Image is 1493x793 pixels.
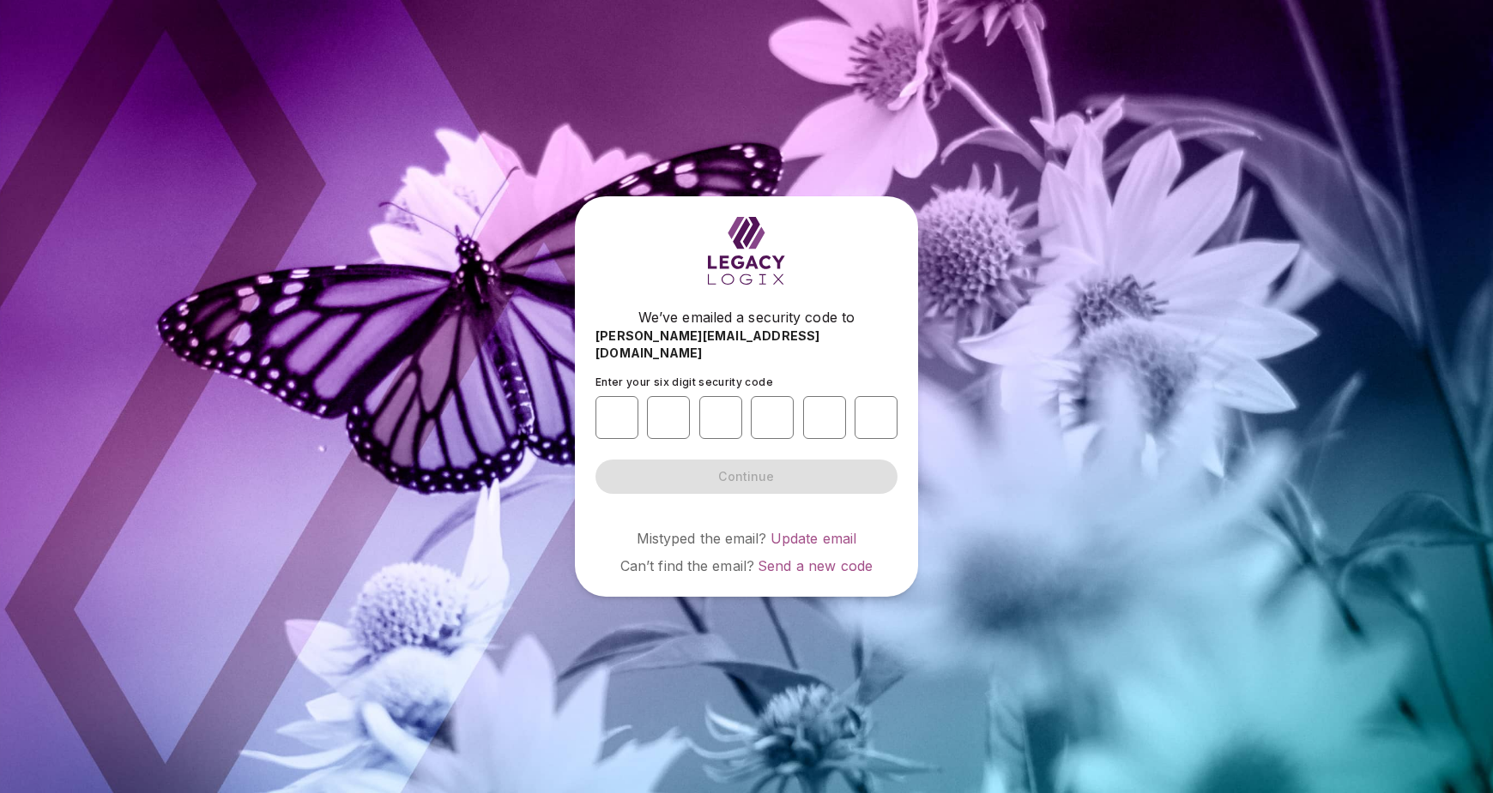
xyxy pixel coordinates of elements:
[758,557,873,574] a: Send a new code
[771,530,857,547] a: Update email
[638,307,855,327] span: We’ve emailed a security code to
[637,530,767,547] span: Mistyped the email?
[620,557,754,574] span: Can’t find the email?
[595,327,898,362] span: [PERSON_NAME][EMAIL_ADDRESS][DOMAIN_NAME]
[595,375,773,388] span: Enter your six digit security code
